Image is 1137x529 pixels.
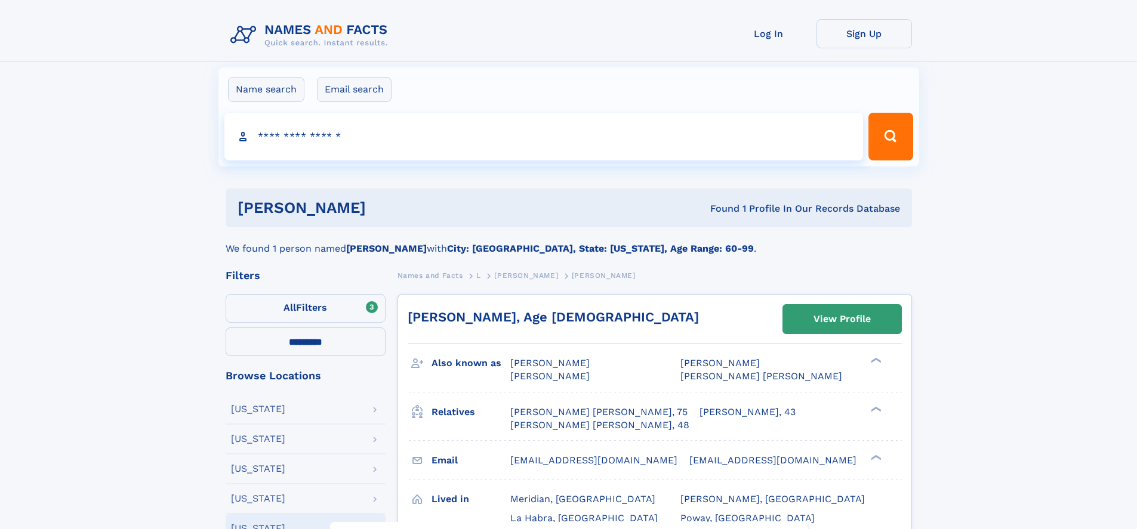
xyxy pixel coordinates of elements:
div: We found 1 person named with . [226,227,912,256]
span: [PERSON_NAME] [572,271,636,280]
span: [PERSON_NAME] [494,271,558,280]
div: [US_STATE] [231,404,285,414]
a: View Profile [783,305,901,333]
span: All [284,302,296,313]
span: [PERSON_NAME] [680,357,760,369]
input: search input [224,113,864,160]
a: Sign Up [816,19,912,48]
div: ❯ [868,453,882,461]
span: [EMAIL_ADDRESS][DOMAIN_NAME] [510,454,677,466]
a: [PERSON_NAME], Age [DEMOGRAPHIC_DATA] [408,310,699,324]
h3: Relatives [432,402,510,422]
b: [PERSON_NAME] [346,243,427,254]
span: [PERSON_NAME] [510,370,590,382]
div: View Profile [814,305,871,333]
div: Browse Locations [226,370,386,381]
div: [US_STATE] [231,494,285,503]
span: [PERSON_NAME] [510,357,590,369]
span: Meridian, [GEOGRAPHIC_DATA] [510,493,655,505]
span: [PERSON_NAME] [PERSON_NAME] [680,370,842,382]
span: [PERSON_NAME], [GEOGRAPHIC_DATA] [680,493,865,505]
div: [US_STATE] [231,434,285,444]
h3: Email [432,450,510,471]
button: Search Button [868,113,913,160]
h3: Lived in [432,489,510,509]
b: City: [GEOGRAPHIC_DATA], State: [US_STATE], Age Range: 60-99 [447,243,754,254]
h3: Also known as [432,353,510,373]
label: Email search [317,77,392,102]
a: Names and Facts [398,268,463,283]
a: [PERSON_NAME] [494,268,558,283]
span: La Habra, [GEOGRAPHIC_DATA] [510,512,658,524]
div: Found 1 Profile In Our Records Database [538,202,900,215]
span: Poway, [GEOGRAPHIC_DATA] [680,512,815,524]
span: [EMAIL_ADDRESS][DOMAIN_NAME] [689,454,856,466]
a: [PERSON_NAME] [PERSON_NAME], 48 [510,419,689,432]
img: Logo Names and Facts [226,19,398,51]
a: [PERSON_NAME], 43 [700,406,796,419]
div: Filters [226,270,386,281]
label: Filters [226,294,386,323]
div: ❯ [868,357,882,364]
label: Name search [228,77,304,102]
div: ❯ [868,405,882,413]
a: L [476,268,481,283]
a: [PERSON_NAME] [PERSON_NAME], 75 [510,406,688,419]
span: L [476,271,481,280]
h1: [PERSON_NAME] [238,200,538,215]
a: Log In [721,19,816,48]
div: [US_STATE] [231,464,285,474]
